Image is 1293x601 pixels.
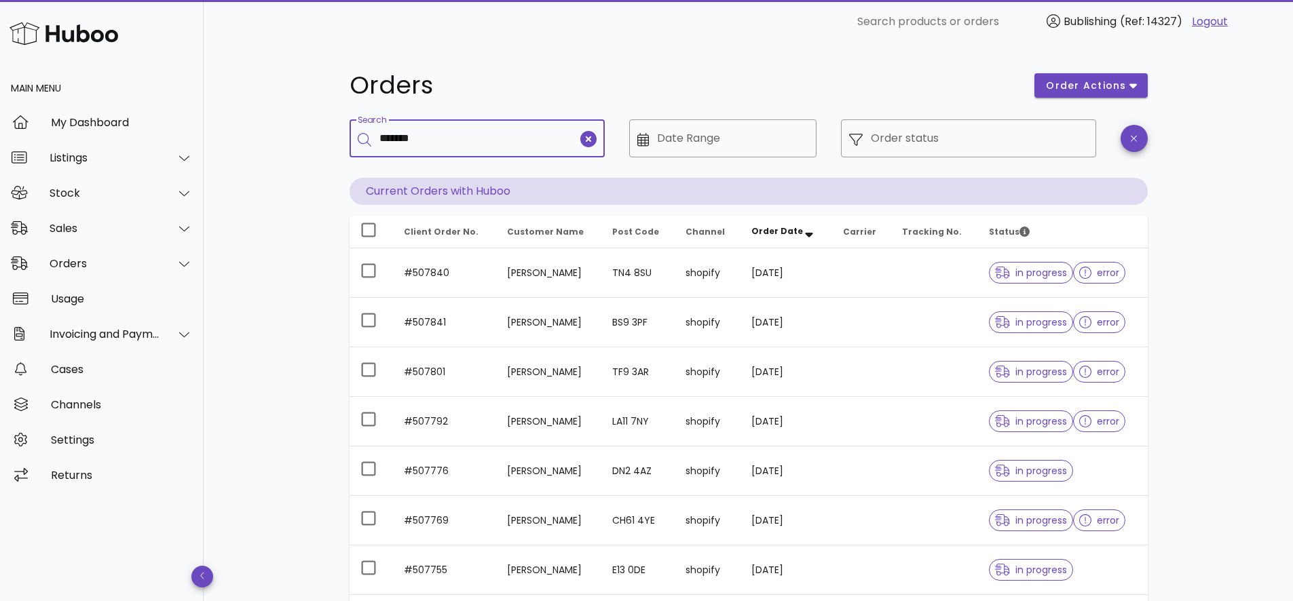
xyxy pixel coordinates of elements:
td: CH61 4YE [601,496,675,545]
div: Cases [51,363,193,376]
div: Orders [50,257,160,270]
span: (Ref: 14327) [1120,14,1182,29]
td: E13 0DE [601,545,675,595]
th: Status [978,216,1147,248]
a: Logout [1192,14,1228,30]
td: [PERSON_NAME] [496,496,601,545]
div: Listings [50,151,160,164]
div: Returns [51,469,193,482]
span: in progress [995,516,1067,525]
span: order actions [1045,79,1127,93]
td: #507840 [393,248,496,298]
img: Huboo Logo [10,19,118,48]
td: shopify [675,248,740,298]
span: Tracking No. [902,226,962,237]
div: Stock [50,187,160,199]
td: [PERSON_NAME] [496,248,601,298]
span: Carrier [843,226,876,237]
p: Current Orders with Huboo [350,178,1148,205]
span: error [1079,317,1119,327]
div: Settings [51,433,193,446]
td: #507769 [393,496,496,545]
td: [PERSON_NAME] [496,397,601,446]
div: Invoicing and Payments [50,328,160,341]
th: Carrier [832,216,891,248]
td: shopify [675,446,740,496]
span: error [1079,416,1119,426]
span: Bublishing [1064,14,1117,29]
div: My Dashboard [51,116,193,129]
td: [PERSON_NAME] [496,298,601,347]
td: #507841 [393,298,496,347]
div: Channels [51,398,193,411]
span: error [1079,268,1119,277]
span: Status [989,226,1030,237]
td: DN2 4AZ [601,446,675,496]
td: [DATE] [741,347,832,397]
td: [DATE] [741,545,832,595]
button: order actions [1034,73,1147,98]
td: [DATE] [741,248,832,298]
td: [DATE] [741,397,832,446]
span: error [1079,367,1119,376]
span: in progress [995,268,1067,277]
td: #507776 [393,446,496,496]
span: in progress [995,367,1067,376]
td: #507801 [393,347,496,397]
td: TN4 8SU [601,248,675,298]
td: [PERSON_NAME] [496,545,601,595]
td: [DATE] [741,446,832,496]
span: Post Code [612,226,659,237]
h1: Orders [350,73,1019,98]
span: Customer Name [507,226,584,237]
td: TF9 3AR [601,347,675,397]
td: shopify [675,397,740,446]
th: Post Code [601,216,675,248]
td: [DATE] [741,298,832,347]
span: in progress [995,317,1067,327]
td: [DATE] [741,496,832,545]
td: BS9 3PF [601,298,675,347]
th: Channel [675,216,740,248]
span: Channel [686,226,725,237]
div: Sales [50,222,160,235]
button: clear icon [580,131,597,147]
th: Client Order No. [393,216,496,248]
span: in progress [995,565,1067,575]
td: #507755 [393,545,496,595]
span: error [1079,516,1119,525]
span: Client Order No. [404,226,479,237]
td: shopify [675,298,740,347]
td: shopify [675,545,740,595]
td: [PERSON_NAME] [496,347,601,397]
th: Customer Name [496,216,601,248]
th: Tracking No. [891,216,979,248]
td: [PERSON_NAME] [496,446,601,496]
span: in progress [995,466,1067,476]
th: Order Date: Sorted descending. Activate to remove sorting. [741,216,832,248]
td: shopify [675,496,740,545]
td: shopify [675,347,740,397]
td: #507792 [393,397,496,446]
div: Usage [51,292,193,305]
span: in progress [995,416,1067,426]
span: Order Date [751,225,803,237]
label: Search [358,115,386,125]
td: LA11 7NY [601,397,675,446]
